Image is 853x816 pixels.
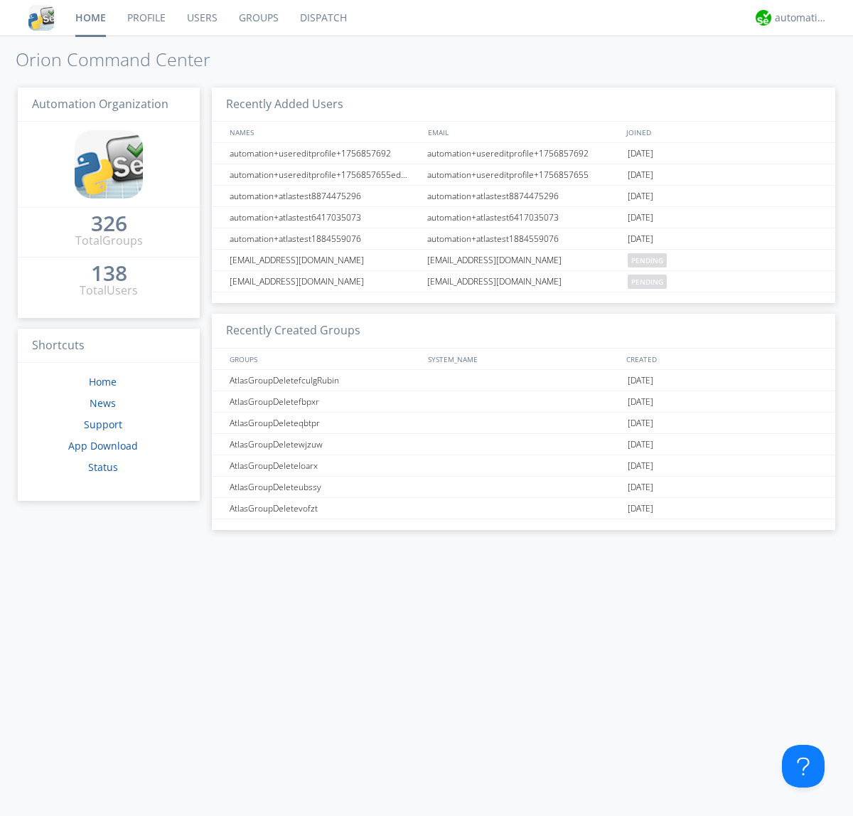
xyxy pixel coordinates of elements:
[424,207,624,228] div: automation+atlastest6417035073
[424,228,624,249] div: automation+atlastest1884559076
[628,143,653,164] span: [DATE]
[628,498,653,519] span: [DATE]
[424,164,624,185] div: automation+usereditprofile+1756857655
[226,164,423,185] div: automation+usereditprofile+1756857655editedautomation+usereditprofile+1756857655
[424,349,623,369] div: SYSTEM_NAME
[75,130,143,198] img: cddb5a64eb264b2086981ab96f4c1ba7
[91,266,127,280] div: 138
[623,349,822,369] div: CREATED
[756,10,771,26] img: d2d01cd9b4174d08988066c6d424eccd
[84,418,122,431] a: Support
[226,498,423,519] div: AtlasGroupDeletevofzt
[80,282,138,299] div: Total Users
[212,88,835,122] h3: Recently Added Users
[91,266,127,282] a: 138
[89,375,117,388] a: Home
[628,477,653,498] span: [DATE]
[226,271,423,292] div: [EMAIL_ADDRESS][DOMAIN_NAME]
[628,207,653,228] span: [DATE]
[212,143,835,164] a: automation+usereditprofile+1756857692automation+usereditprofile+1756857692[DATE]
[212,314,835,349] h3: Recently Created Groups
[775,11,828,25] div: automation+atlas
[628,413,653,434] span: [DATE]
[226,228,423,249] div: automation+atlastest1884559076
[91,216,127,231] div: 326
[628,186,653,207] span: [DATE]
[628,455,653,477] span: [DATE]
[628,164,653,186] span: [DATE]
[226,186,423,206] div: automation+atlastest8874475296
[424,143,624,164] div: automation+usereditprofile+1756857692
[212,455,835,477] a: AtlasGroupDeleteloarx[DATE]
[212,498,835,519] a: AtlasGroupDeletevofzt[DATE]
[68,439,138,452] a: App Download
[628,253,667,267] span: pending
[28,5,54,31] img: cddb5a64eb264b2086981ab96f4c1ba7
[212,228,835,250] a: automation+atlastest1884559076automation+atlastest1884559076[DATE]
[212,391,835,413] a: AtlasGroupDeletefbpxr[DATE]
[212,370,835,391] a: AtlasGroupDeletefculgRubin[DATE]
[226,391,423,412] div: AtlasGroupDeletefbpxr
[226,413,423,433] div: AtlasGroupDeleteqbtpr
[226,122,421,142] div: NAMES
[226,143,423,164] div: automation+usereditprofile+1756857692
[628,370,653,391] span: [DATE]
[226,370,423,391] div: AtlasGroupDeletefculgRubin
[226,477,423,497] div: AtlasGroupDeleteubssy
[212,271,835,292] a: [EMAIL_ADDRESS][DOMAIN_NAME][EMAIL_ADDRESS][DOMAIN_NAME]pending
[212,477,835,498] a: AtlasGroupDeleteubssy[DATE]
[424,186,624,206] div: automation+atlastest8874475296
[226,207,423,228] div: automation+atlastest6417035073
[212,250,835,271] a: [EMAIL_ADDRESS][DOMAIN_NAME][EMAIL_ADDRESS][DOMAIN_NAME]pending
[226,250,423,270] div: [EMAIL_ADDRESS][DOMAIN_NAME]
[226,434,423,455] div: AtlasGroupDeletewjzuw
[226,349,421,369] div: GROUPS
[88,460,118,474] a: Status
[91,216,127,233] a: 326
[212,164,835,186] a: automation+usereditprofile+1756857655editedautomation+usereditprofile+1756857655automation+usered...
[32,96,168,112] span: Automation Organization
[628,275,667,289] span: pending
[424,122,623,142] div: EMAIL
[18,329,200,364] h3: Shortcuts
[424,271,624,292] div: [EMAIL_ADDRESS][DOMAIN_NAME]
[628,391,653,413] span: [DATE]
[782,745,825,788] iframe: Toggle Customer Support
[212,413,835,434] a: AtlasGroupDeleteqbtpr[DATE]
[90,396,116,410] a: News
[623,122,822,142] div: JOINED
[424,250,624,270] div: [EMAIL_ADDRESS][DOMAIN_NAME]
[628,228,653,250] span: [DATE]
[212,186,835,207] a: automation+atlastest8874475296automation+atlastest8874475296[DATE]
[212,434,835,455] a: AtlasGroupDeletewjzuw[DATE]
[628,434,653,455] span: [DATE]
[226,455,423,476] div: AtlasGroupDeleteloarx
[212,207,835,228] a: automation+atlastest6417035073automation+atlastest6417035073[DATE]
[75,233,143,249] div: Total Groups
